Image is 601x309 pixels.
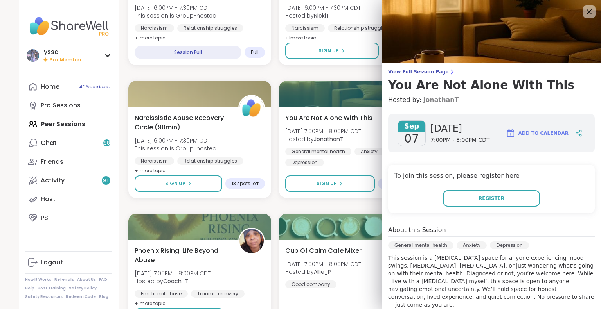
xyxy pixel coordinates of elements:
[135,175,222,192] button: Sign Up
[518,130,569,137] span: Add to Calendar
[41,82,59,91] div: Home
[135,246,230,265] span: Phoenix Rising: Life Beyond Abuse
[135,4,216,12] span: [DATE] 6:00PM - 7:30PM CDT
[66,294,96,300] a: Redeem Code
[38,286,66,291] a: Host Training
[135,46,241,59] div: Session Full
[388,69,595,92] a: View Full Session PageYou Are Not Alone With This
[25,96,112,115] a: Pro Sessions
[232,180,259,187] span: 13 spots left
[41,157,63,166] div: Friends
[135,157,174,165] div: Narcissism
[388,78,595,92] h3: You Are Not Alone With This
[41,258,63,267] div: Logout
[479,195,504,202] span: Register
[135,113,230,132] span: Narcissistic Abuse Recovery Circle (90min)
[41,139,57,147] div: Chat
[25,190,112,209] a: Host
[135,12,216,20] span: This session is Group-hosted
[388,241,453,249] div: General mental health
[314,268,331,276] b: Allie_P
[42,48,82,56] div: lyssa
[77,277,96,282] a: About Us
[135,145,216,152] span: This session is Group-hosted
[285,43,378,59] button: Sign Up
[165,180,185,187] span: Sign Up
[285,12,361,20] span: Hosted by
[41,176,65,185] div: Activity
[25,286,34,291] a: Help
[239,96,264,120] img: ShareWell
[506,129,515,138] img: ShareWell Logomark
[135,137,216,145] span: [DATE] 6:00PM - 7:30PM CDT
[328,24,394,32] div: Relationship struggles
[394,171,588,182] h4: To join this session, please register here
[285,260,361,268] span: [DATE] 7:00PM - 8:00PM CDT
[25,152,112,171] a: Friends
[25,134,112,152] a: Chat88
[41,195,56,204] div: Host
[430,122,489,135] span: [DATE]
[388,254,595,309] p: This session is a [MEDICAL_DATA] space for anyone experiencing mood swings, [MEDICAL_DATA], [MEDI...
[285,246,362,255] span: Cup Of Calm Cafe Mixer
[285,127,361,135] span: [DATE] 7:00PM - 8:00PM CDT
[285,135,361,143] span: Hosted by
[191,290,245,298] div: Trauma recovery
[27,49,39,62] img: lyssa
[25,77,112,96] a: Home40Scheduled
[25,277,51,282] a: How It Works
[490,241,529,249] div: Depression
[49,57,82,63] span: Pro Member
[135,270,211,277] span: [DATE] 7:00PM - 8:00PM CDT
[314,135,344,143] b: JonathanT
[285,159,324,166] div: Depression
[398,121,425,132] span: Sep
[285,4,361,12] span: [DATE] 6:00PM - 7:30PM CDT
[285,24,325,32] div: Narcissism
[285,280,336,288] div: Good company
[135,24,174,32] div: Narcissism
[285,268,361,276] span: Hosted by
[135,277,211,285] span: Hosted by
[314,12,329,20] b: NickiT
[103,177,110,184] span: 9 +
[69,286,97,291] a: Safety Policy
[317,180,337,187] span: Sign Up
[163,277,189,285] b: Coach_T
[354,148,384,155] div: Anxiety
[25,13,112,40] img: ShareWell Nav Logo
[104,140,110,146] span: 88
[25,171,112,190] a: Activity9+
[25,294,63,300] a: Safety Resources
[177,24,243,32] div: Relationship struggles
[285,148,351,155] div: General mental health
[135,290,188,298] div: Emotional abuse
[25,209,112,227] a: PSI
[423,95,459,105] a: JonathanT
[239,229,264,253] img: Coach_T
[430,136,489,144] span: 7:00PM - 8:00PM CDT
[177,157,243,165] div: Relationship struggles
[388,225,446,235] h4: About this Session
[285,113,372,123] span: You Are Not Alone With This
[99,294,108,300] a: Blog
[285,175,374,192] button: Sign Up
[25,253,112,272] a: Logout
[251,49,259,55] span: Full
[41,214,50,222] div: PSI
[457,241,487,249] div: Anxiety
[54,277,74,282] a: Referrals
[443,190,540,207] button: Register
[99,277,107,282] a: FAQ
[388,95,595,105] h4: Hosted by:
[41,101,81,110] div: Pro Sessions
[502,124,572,143] button: Add to Calendar
[79,84,110,90] span: 40 Scheduled
[404,132,419,146] span: 07
[318,47,339,54] span: Sign Up
[388,69,595,75] span: View Full Session Page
